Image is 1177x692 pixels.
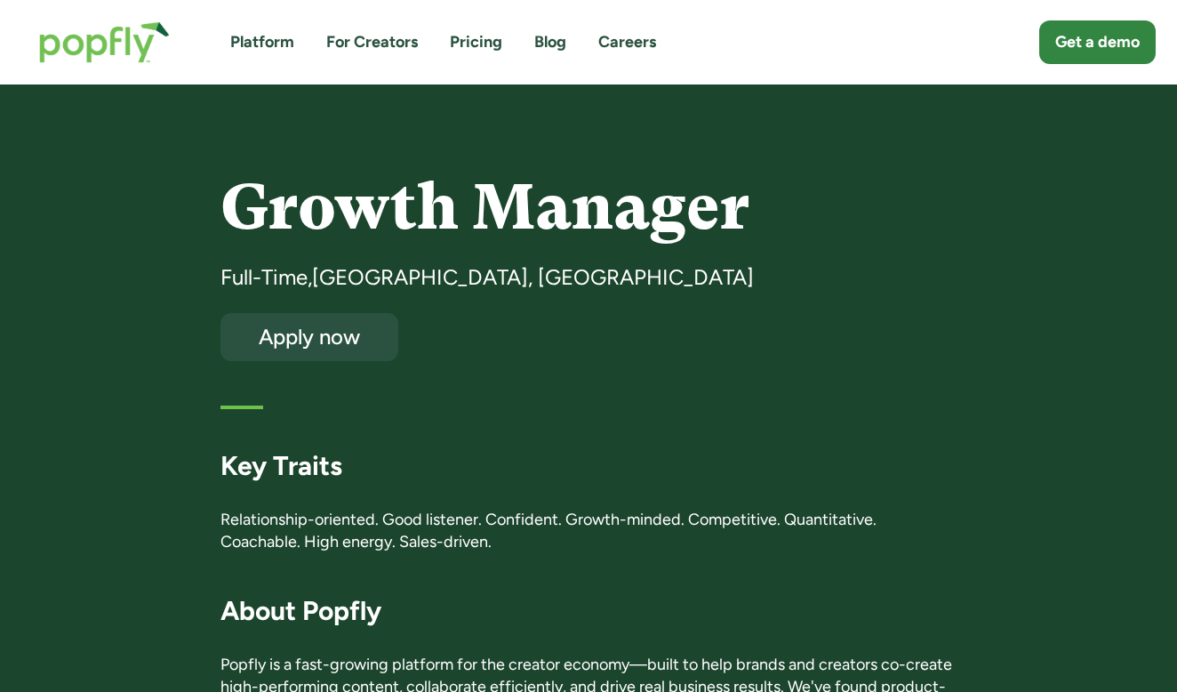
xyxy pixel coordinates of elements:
[1055,31,1140,53] div: Get a demo
[534,31,566,53] a: Blog
[326,31,418,53] a: For Creators
[230,31,294,53] a: Platform
[220,509,957,553] p: Relationship-oriented. Good listener. Confident. Growth-minded. Competitive. Quantitative. Coacha...
[308,263,312,292] div: ,
[220,313,398,361] a: Apply now
[220,382,301,405] h5: First listed:
[220,263,308,292] div: Full-Time
[1039,20,1156,64] a: Get a demo
[220,449,342,482] strong: Key Traits
[21,4,188,81] a: home
[312,263,754,292] div: [GEOGRAPHIC_DATA], [GEOGRAPHIC_DATA]
[450,31,502,53] a: Pricing
[317,382,957,405] div: [DATE]
[220,173,957,242] h4: Growth Manager
[598,31,656,53] a: Careers
[236,326,382,348] div: Apply now
[220,594,381,627] strong: About Popfly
